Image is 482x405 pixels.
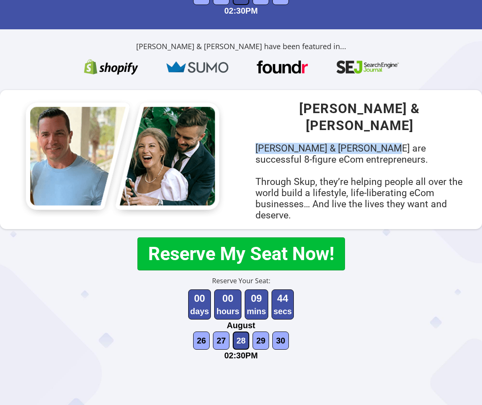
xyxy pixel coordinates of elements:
div: 09 [247,291,266,306]
div: August [227,320,255,332]
div: 28 [233,332,249,350]
div: secs [274,306,292,317]
div: 44 [274,291,292,306]
div: 26 [193,332,210,350]
b: [PERSON_NAME] & [PERSON_NAME] [299,101,420,134]
div: mins [247,306,266,317]
button: Reserve My Seat Now! [137,237,345,271]
div: Reserve Your Seat: [103,277,379,285]
div: 02:30PM [224,350,258,362]
div: 00 [216,291,239,306]
div: days [190,306,209,317]
div: 30 [272,332,289,350]
h2: [PERSON_NAME] & [PERSON_NAME] are successful 8-figure eCom entrepreneurs. [255,143,463,221]
div: 29 [253,332,269,350]
div: [PERSON_NAME] & [PERSON_NAME] have been featured in... [19,42,463,51]
div: 02:30PM [224,5,258,17]
iframe: Chat Widget [441,365,482,405]
div: 27 [213,332,229,350]
div: 00 [190,291,209,306]
div: Through Skup, they’re helping people all over the world build a lifestyle, life-liberating eCom b... [255,176,463,221]
div: hours [216,306,239,317]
